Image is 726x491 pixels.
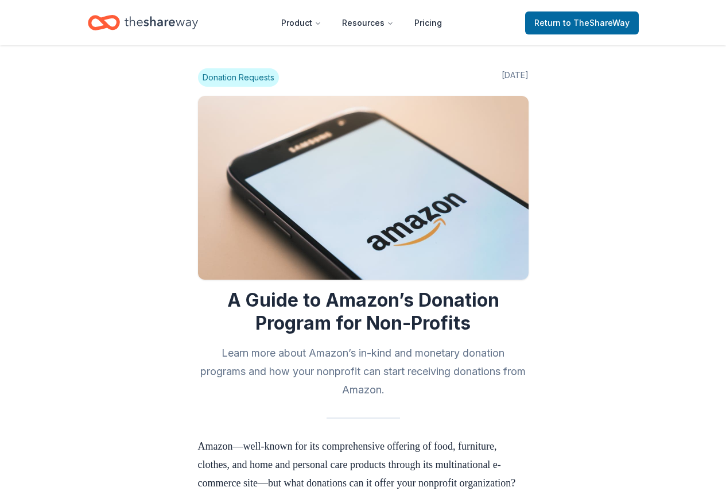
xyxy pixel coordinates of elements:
[272,9,451,36] nav: Main
[88,9,198,36] a: Home
[198,344,529,399] h2: Learn more about Amazon’s in-kind and monetary donation programs and how your nonprofit can start...
[563,18,630,28] span: to TheShareWay
[198,68,279,87] span: Donation Requests
[272,11,331,34] button: Product
[333,11,403,34] button: Resources
[405,11,451,34] a: Pricing
[502,68,529,87] span: [DATE]
[534,16,630,30] span: Return
[525,11,639,34] a: Returnto TheShareWay
[198,96,529,280] img: Image for A Guide to Amazon’s Donation Program for Non-Profits
[198,289,529,335] h1: A Guide to Amazon’s Donation Program for Non-Profits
